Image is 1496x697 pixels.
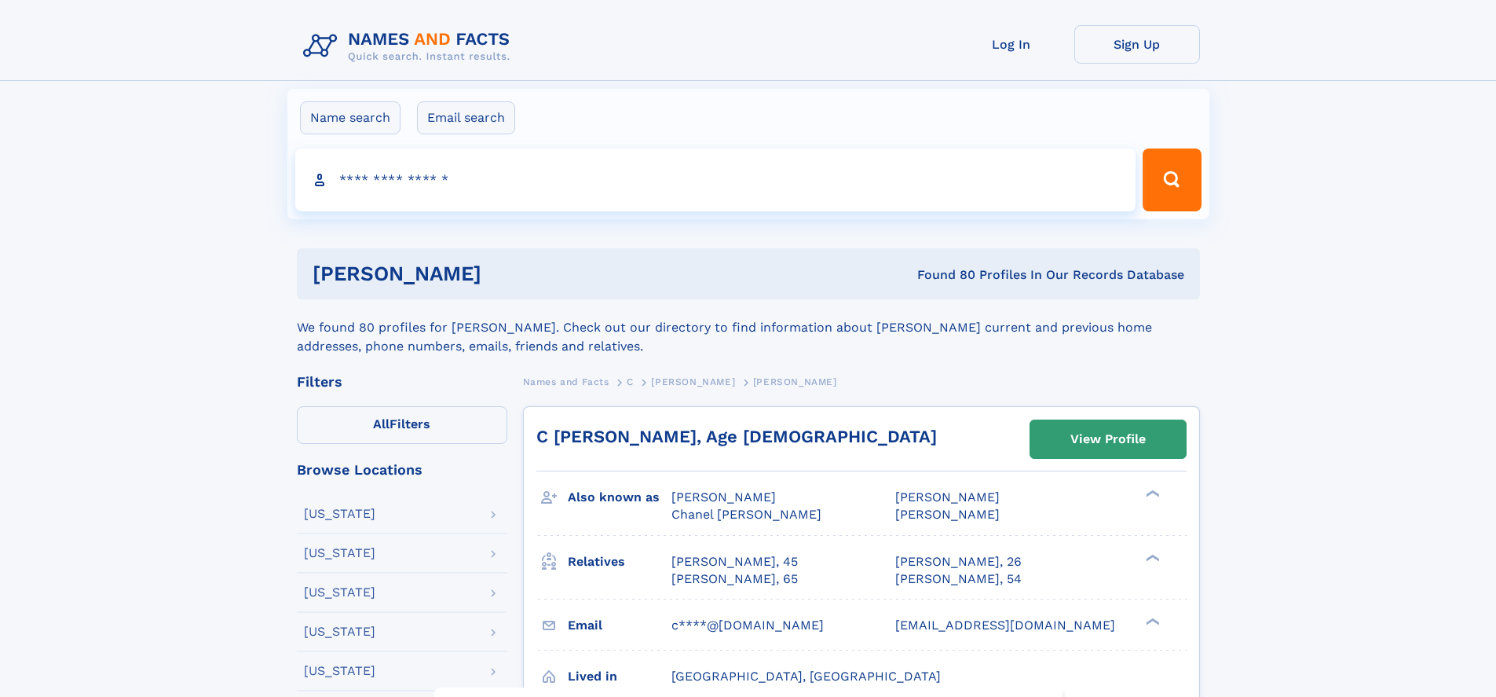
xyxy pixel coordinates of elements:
span: C [627,376,634,387]
span: Chanel [PERSON_NAME] [671,507,821,522]
div: ❯ [1142,552,1161,563]
label: Email search [417,101,515,134]
div: Filters [297,375,507,389]
a: [PERSON_NAME], 26 [895,553,1022,570]
div: [US_STATE] [304,625,375,638]
a: Log In [949,25,1074,64]
a: [PERSON_NAME], 65 [671,570,798,588]
div: ❯ [1142,616,1161,626]
div: View Profile [1070,421,1146,457]
div: [US_STATE] [304,586,375,599]
span: [PERSON_NAME] [671,490,776,504]
div: We found 80 profiles for [PERSON_NAME]. Check out our directory to find information about [PERSON... [297,299,1200,356]
h3: Also known as [568,484,671,511]
h1: [PERSON_NAME] [313,264,700,284]
h3: Relatives [568,548,671,575]
div: ❯ [1142,489,1161,499]
div: Found 80 Profiles In Our Records Database [699,266,1184,284]
span: [PERSON_NAME] [895,490,1000,504]
span: [GEOGRAPHIC_DATA], [GEOGRAPHIC_DATA] [671,669,941,684]
a: [PERSON_NAME], 45 [671,553,798,570]
label: Filters [297,406,507,444]
div: Browse Locations [297,463,507,477]
a: Sign Up [1074,25,1200,64]
span: All [373,416,390,431]
h3: Lived in [568,663,671,690]
h3: Email [568,612,671,639]
input: search input [295,149,1136,211]
a: View Profile [1030,420,1186,458]
button: Search Button [1143,149,1201,211]
label: Name search [300,101,401,134]
span: [PERSON_NAME] [753,376,837,387]
a: C [PERSON_NAME], Age [DEMOGRAPHIC_DATA] [536,427,937,446]
a: C [627,372,634,391]
span: [PERSON_NAME] [651,376,735,387]
div: [US_STATE] [304,665,375,677]
a: Names and Facts [523,372,609,391]
div: [US_STATE] [304,547,375,559]
span: [EMAIL_ADDRESS][DOMAIN_NAME] [895,618,1115,633]
span: [PERSON_NAME] [895,507,1000,522]
a: [PERSON_NAME], 54 [895,570,1022,588]
a: [PERSON_NAME] [651,372,735,391]
div: [US_STATE] [304,508,375,520]
img: Logo Names and Facts [297,25,523,68]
